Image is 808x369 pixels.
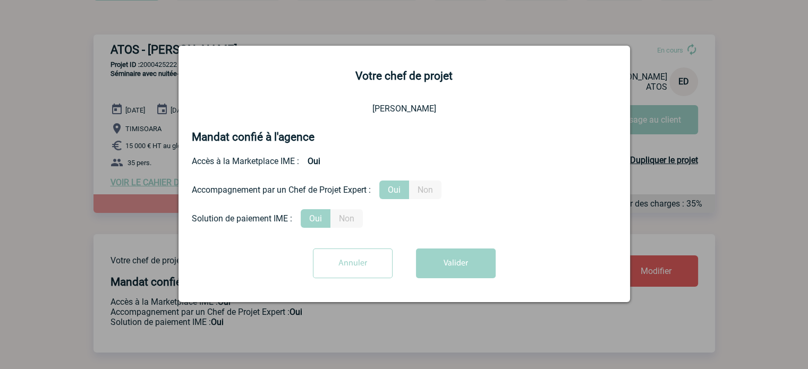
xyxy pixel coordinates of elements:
[192,152,617,170] div: Accès à la Marketplace IME :
[299,152,329,170] b: Oui
[192,131,314,143] h4: Mandat confié à l'agence
[409,181,441,199] label: Non
[192,104,617,114] p: [PERSON_NAME]
[192,209,617,228] div: Conformité aux process achat client, Prise en charge de la facturation, Mutualisation de plusieur...
[379,181,409,199] label: Oui
[192,185,371,195] div: Accompagnement par un Chef de Projet Expert :
[192,181,617,199] div: Prestation payante
[192,213,292,224] div: Solution de paiement IME :
[416,248,496,278] button: Valider
[330,209,363,228] label: Non
[313,248,393,278] input: Annuler
[192,70,617,82] h2: Votre chef de projet
[301,209,330,228] label: Oui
